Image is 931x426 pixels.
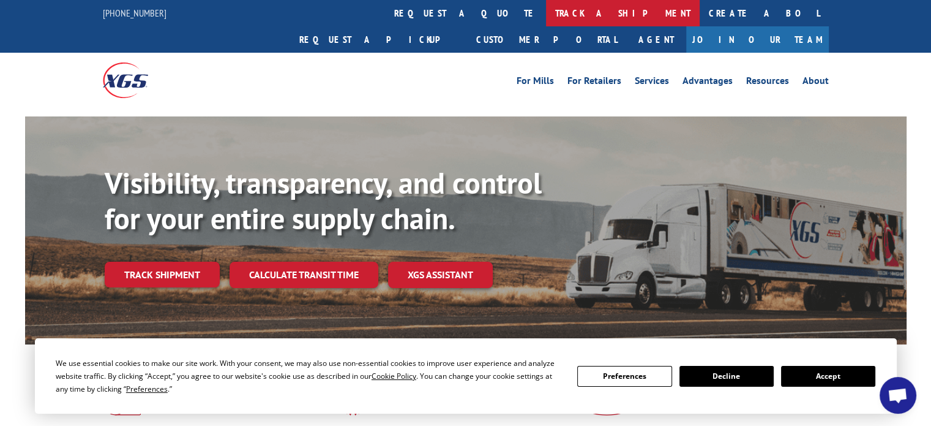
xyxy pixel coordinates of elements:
button: Accept [781,366,875,387]
a: Track shipment [105,262,220,287]
div: We use essential cookies to make our site work. With your consent, we may also use non-essential ... [56,357,563,395]
span: Preferences [126,384,168,394]
a: For Mills [517,76,554,89]
b: Visibility, transparency, and control for your entire supply chain. [105,164,542,237]
div: Open chat [880,377,916,414]
a: Customer Portal [467,26,626,53]
span: Cookie Policy [372,371,416,381]
a: Join Our Team [686,26,829,53]
a: For Retailers [567,76,621,89]
a: [PHONE_NUMBER] [103,7,166,19]
a: Agent [626,26,686,53]
button: Decline [679,366,774,387]
a: Services [635,76,669,89]
button: Preferences [577,366,671,387]
a: Advantages [682,76,733,89]
a: Request a pickup [290,26,467,53]
div: Cookie Consent Prompt [35,338,897,414]
a: About [802,76,829,89]
a: XGS ASSISTANT [388,262,493,288]
a: Calculate transit time [230,262,378,288]
a: Resources [746,76,789,89]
